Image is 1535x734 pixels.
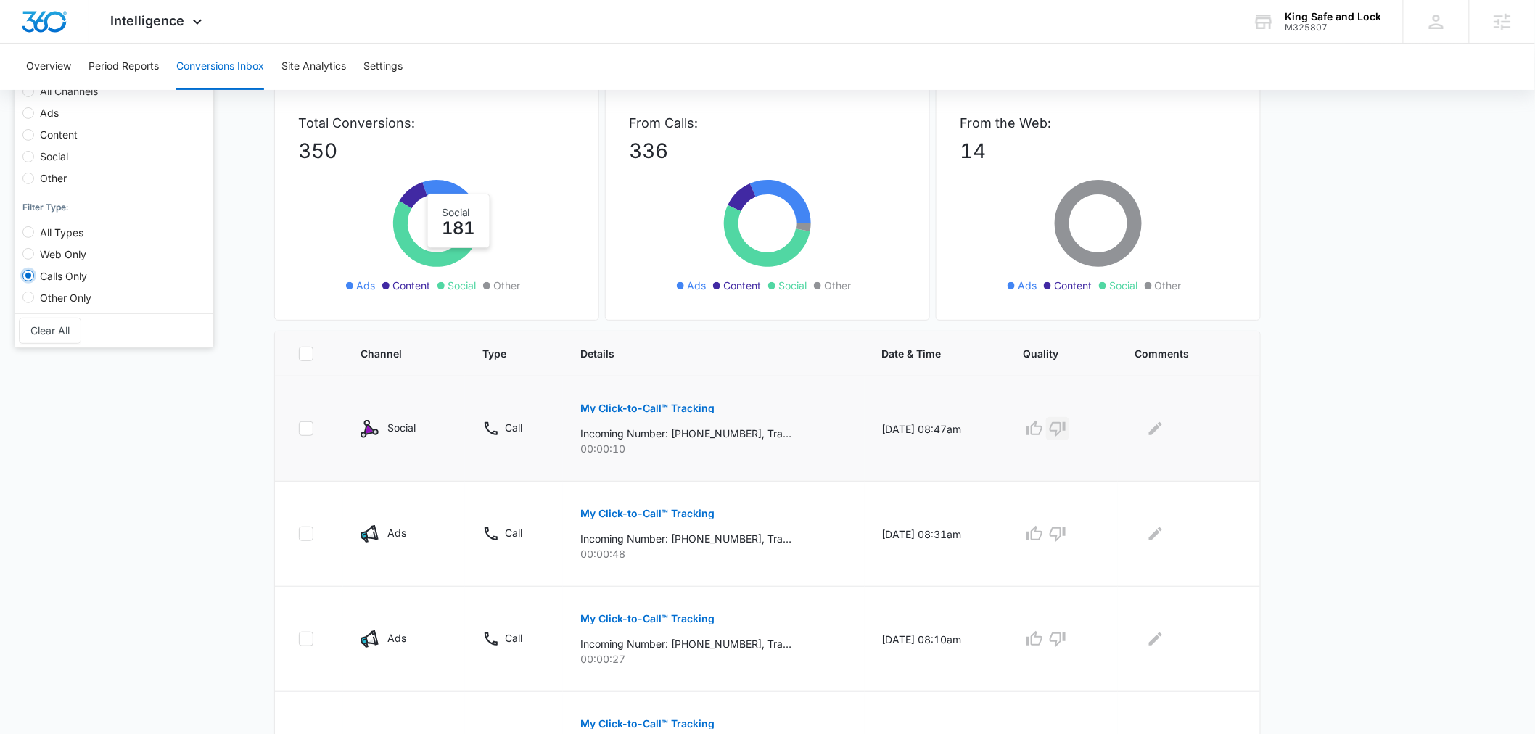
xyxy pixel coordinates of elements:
span: All Channels [34,85,104,97]
span: Details [580,346,826,361]
td: [DATE] 08:31am [865,482,1006,587]
span: Other [34,172,73,184]
span: Social [34,150,74,162]
p: Incoming Number: [PHONE_NUMBER], Tracking Number: [PHONE_NUMBER], Ring To: [PHONE_NUMBER], Caller... [580,636,791,651]
td: [DATE] 08:10am [865,587,1006,692]
span: Social [1109,278,1137,293]
p: Ads [387,525,406,540]
p: Total Conversions: [298,113,575,133]
span: Content [723,278,761,293]
p: From the Web: [960,113,1237,133]
p: From Calls: [629,113,906,133]
span: Ads [356,278,375,293]
p: 14 [960,136,1237,166]
span: Date & Time [882,346,968,361]
p: My Click-to-Call™ Tracking [580,403,715,413]
p: Incoming Number: [PHONE_NUMBER], Tracking Number: [PHONE_NUMBER], Ring To: [PHONE_NUMBER], Caller... [580,426,791,441]
button: Edit Comments [1144,417,1167,440]
span: Web Only [34,248,92,260]
button: Edit Comments [1144,522,1167,545]
p: 350 [298,136,575,166]
div: account name [1285,11,1382,22]
button: My Click-to-Call™ Tracking [580,496,715,531]
button: Overview [26,44,71,90]
span: Ads [1018,278,1037,293]
p: Social [387,420,416,435]
p: 00:00:10 [580,441,847,456]
button: Settings [363,44,403,90]
span: Clear All [30,323,70,339]
span: All Types [34,226,89,239]
span: Other [824,278,851,293]
div: Filter Type : [22,201,206,215]
span: Intelligence [111,13,185,28]
span: Type [482,346,524,361]
p: 00:00:48 [580,546,847,561]
p: 00:00:27 [580,651,847,667]
p: Incoming Number: [PHONE_NUMBER], Tracking Number: [PHONE_NUMBER], Ring To: [PHONE_NUMBER], Caller... [580,531,791,546]
button: Edit Comments [1144,627,1167,651]
button: Conversions Inbox [176,44,264,90]
span: Comments [1135,346,1216,361]
span: Social [778,278,807,293]
div: account id [1285,22,1382,33]
button: My Click-to-Call™ Tracking [580,391,715,426]
span: Ads [687,278,706,293]
p: Ads [387,630,406,646]
span: Channel [361,346,427,361]
p: Call [505,525,522,540]
button: Period Reports [89,44,159,90]
span: Ads [34,107,65,119]
td: [DATE] 08:47am [865,376,1006,482]
span: Content [1054,278,1092,293]
span: Other [493,278,520,293]
p: Call [505,420,522,435]
p: My Click-to-Call™ Tracking [580,508,715,519]
span: Social [448,278,476,293]
p: 336 [629,136,906,166]
span: Calls Only [34,270,93,282]
span: Other Only [34,292,97,304]
span: Other [1155,278,1182,293]
button: My Click-to-Call™ Tracking [580,601,715,636]
button: Site Analytics [281,44,346,90]
p: My Click-to-Call™ Tracking [580,614,715,624]
button: Clear All [19,318,81,344]
span: Content [34,128,83,141]
p: Call [505,630,522,646]
p: My Click-to-Call™ Tracking [580,719,715,729]
span: Quality [1023,346,1079,361]
span: Content [392,278,430,293]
